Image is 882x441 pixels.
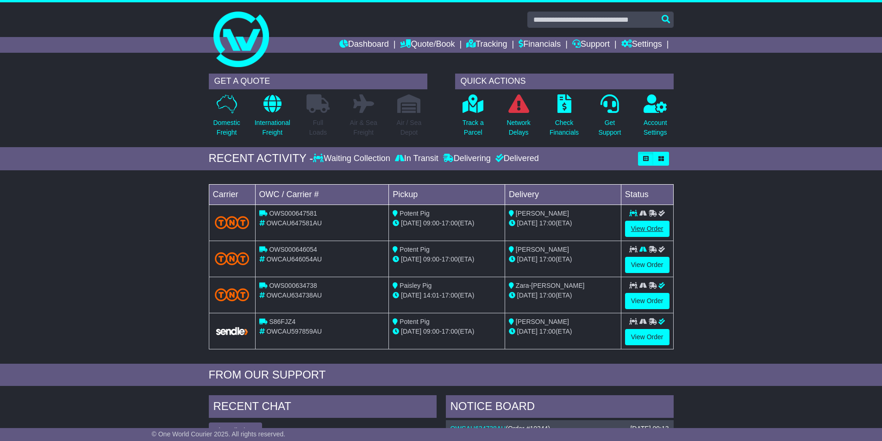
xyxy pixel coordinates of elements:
a: View Order [625,293,669,309]
div: [DATE] 09:13 [630,425,669,433]
div: (ETA) [509,327,617,336]
span: OWCAU634738AU [266,292,322,299]
span: 17:00 [442,219,458,227]
a: Dashboard [339,37,389,53]
p: International Freight [255,118,290,137]
p: Domestic Freight [213,118,240,137]
a: GetSupport [598,94,621,143]
span: [PERSON_NAME] [516,246,569,253]
a: Support [572,37,610,53]
div: - (ETA) [393,218,501,228]
span: S86FJZ4 [269,318,295,325]
span: [DATE] [401,328,421,335]
span: Zara-[PERSON_NAME] [516,282,585,289]
span: Paisley Pig [400,282,432,289]
div: RECENT CHAT [209,395,437,420]
p: Air & Sea Freight [350,118,377,137]
span: 17:00 [539,219,556,227]
span: OWCAU597859AU [266,328,322,335]
img: TNT_Domestic.png [215,216,250,229]
span: [DATE] [401,255,421,263]
div: NOTICE BOARD [446,395,674,420]
p: Track a Parcel [463,118,484,137]
a: View Order [625,221,669,237]
span: [DATE] [401,292,421,299]
a: Financials [519,37,561,53]
div: (ETA) [509,291,617,300]
span: 09:00 [423,219,439,227]
span: Order #10344 [508,425,548,432]
span: [PERSON_NAME] [516,210,569,217]
span: 09:00 [423,255,439,263]
span: Potent Pig [400,246,430,253]
a: OWCAU634738AU [450,425,506,432]
span: [PERSON_NAME] [516,318,569,325]
div: In Transit [393,154,441,164]
td: Delivery [505,184,621,205]
div: ( ) [450,425,669,433]
a: InternationalFreight [254,94,291,143]
a: View Order [625,329,669,345]
span: OWCAU647581AU [266,219,322,227]
div: - (ETA) [393,291,501,300]
span: OWS000646054 [269,246,317,253]
p: Get Support [598,118,621,137]
span: 14:01 [423,292,439,299]
span: 17:00 [539,328,556,335]
a: Quote/Book [400,37,455,53]
td: Pickup [389,184,505,205]
span: OWCAU646054AU [266,255,322,263]
span: 17:00 [539,255,556,263]
img: GetCarrierServiceLogo [215,326,250,336]
div: Delivering [441,154,493,164]
div: QUICK ACTIONS [455,74,674,89]
span: 17:00 [442,255,458,263]
span: [DATE] [517,219,538,227]
a: Track aParcel [462,94,484,143]
span: [DATE] [517,255,538,263]
button: View All Chats [209,422,262,439]
a: View Order [625,257,669,273]
td: OWC / Carrier # [255,184,389,205]
div: (ETA) [509,255,617,264]
td: Carrier [209,184,255,205]
span: Potent Pig [400,318,430,325]
div: (ETA) [509,218,617,228]
img: TNT_Domestic.png [215,288,250,301]
p: Full Loads [307,118,330,137]
img: TNT_Domestic.png [215,252,250,265]
span: 17:00 [539,292,556,299]
div: - (ETA) [393,327,501,336]
span: 17:00 [442,292,458,299]
a: DomesticFreight [213,94,240,143]
div: FROM OUR SUPPORT [209,368,674,382]
span: [DATE] [401,219,421,227]
a: CheckFinancials [549,94,579,143]
a: Settings [621,37,662,53]
div: RECENT ACTIVITY - [209,152,313,165]
a: Tracking [466,37,507,53]
div: - (ETA) [393,255,501,264]
span: © One World Courier 2025. All rights reserved. [152,430,286,438]
span: OWS000634738 [269,282,317,289]
span: [DATE] [517,328,538,335]
a: AccountSettings [643,94,668,143]
span: 09:00 [423,328,439,335]
p: Account Settings [644,118,667,137]
span: Potent Pig [400,210,430,217]
div: GET A QUOTE [209,74,427,89]
span: OWS000647581 [269,210,317,217]
a: NetworkDelays [506,94,531,143]
p: Air / Sea Depot [397,118,422,137]
span: [DATE] [517,292,538,299]
div: Waiting Collection [313,154,392,164]
p: Check Financials [550,118,579,137]
span: 17:00 [442,328,458,335]
div: Delivered [493,154,539,164]
p: Network Delays [507,118,530,137]
td: Status [621,184,673,205]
